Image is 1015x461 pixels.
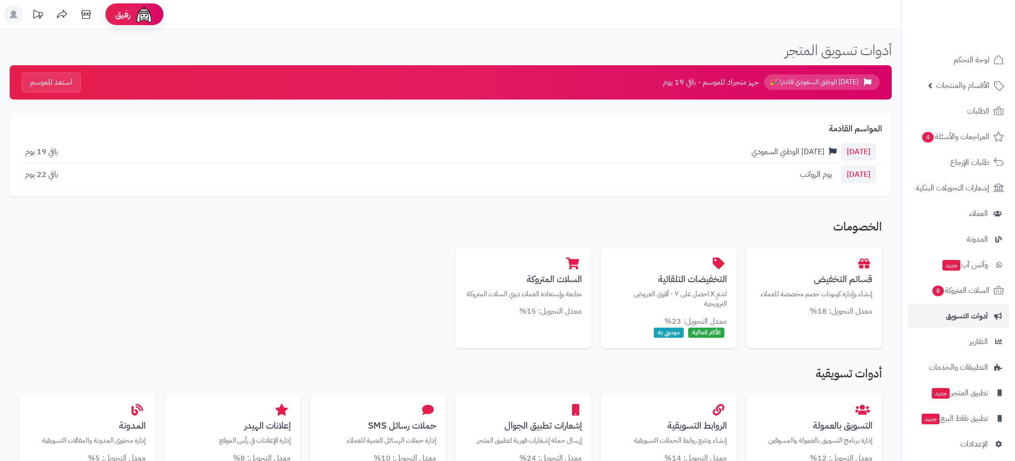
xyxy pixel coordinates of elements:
span: [DATE] [841,143,876,160]
span: لوحة التحكم [954,53,989,67]
span: التقارير [970,335,988,348]
span: العملاء [969,207,988,220]
small: معدل التحويل: 18% [810,305,872,317]
h3: قسائم التخفيض [756,274,872,284]
p: إنشاء وتتبع روابط الحملات التسويقية [611,435,727,446]
span: رفيق [115,9,131,20]
h3: المدونة [29,420,146,431]
img: ai-face.png [134,5,154,24]
small: معدل التحويل: 15% [519,305,582,317]
span: تطبيق المتجر [931,386,988,400]
span: التطبيقات والخدمات [929,360,988,374]
span: المدونة [967,232,988,246]
span: [DATE] [841,166,876,183]
p: اشترِ X احصل على Y - أقوى العروض الترويجية [611,289,727,309]
small: معدل التحويل: 23% [664,316,727,327]
p: إدارة الإعلانات في رأس الموقع [175,435,291,446]
a: السلات المتروكةمتابعة وإستعادة العملاء ذوي السلات المتروكة معدل التحويل: 15% [456,248,591,327]
span: المراجعات والأسئلة [921,130,989,144]
span: السلات المتروكة [931,284,989,297]
span: طلبات الإرجاع [950,156,989,169]
a: المراجعات والأسئلة4 [908,125,1009,148]
span: تطبيق نقاط البيع [921,412,988,425]
p: متابعة وإستعادة العملاء ذوي السلات المتروكة [465,289,582,299]
h1: أدوات تسويق المتجر [785,42,892,58]
h3: إشعارات تطبيق الجوال [465,420,582,431]
h3: التسويق بالعمولة [756,420,872,431]
span: أدوات التسويق [946,309,988,323]
span: [DATE] الوطني السعودي [751,146,824,158]
a: تحديثات المنصة [26,5,50,27]
span: جهز متجرك للموسم - باقي 19 يوم [663,77,759,88]
span: يوم الرواتب [800,169,832,180]
span: باقي 22 يوم [25,169,58,180]
span: الطلبات [967,104,989,118]
p: إدارة محتوى المدونة والمقالات التسويقية [29,435,146,446]
a: المدونة [908,228,1009,251]
a: التخفيضات التلقائيةاشترِ X احصل على Y - أقوى العروض الترويجية معدل التحويل: 23% الأكثر فعالية موص... [601,248,737,348]
span: 8 [932,285,944,296]
span: الإعدادات [960,437,988,451]
a: التطبيقات والخدمات [908,356,1009,379]
img: logo-2.png [949,19,1006,40]
span: الأقسام والمنتجات [936,79,989,92]
a: طلبات الإرجاع [908,151,1009,174]
a: الطلبات [908,100,1009,123]
a: وآتس آبجديد [908,253,1009,276]
h2: الخصومات [19,220,882,238]
p: إرسال حملة إشعارات فورية لتطبيق المتجر [465,435,582,446]
a: تطبيق نقاط البيعجديد [908,407,1009,430]
p: إدارة حملات الرسائل النصية للعملاء [320,435,436,446]
span: الأكثر فعالية [688,328,724,338]
h3: الروابط التسويقية [611,420,727,431]
span: [DATE] الوطني السعودي قادم! 🎉 [764,74,880,90]
span: جديد [942,260,960,271]
span: باقي 19 يوم [25,146,58,158]
span: موصى به [654,328,684,338]
span: وآتس آب [941,258,988,272]
button: استعد للموسم [22,72,81,92]
h3: السلات المتروكة [465,274,582,284]
a: إشعارات التحويلات البنكية [908,176,1009,200]
a: أدوات التسويق [908,304,1009,328]
h3: حملات رسائل SMS [320,420,436,431]
a: قسائم التخفيضإنشاء وإدارة كوبونات خصم مخصصة للعملاء معدل التحويل: 18% [746,248,882,327]
a: الإعدادات [908,432,1009,456]
p: إنشاء وإدارة كوبونات خصم مخصصة للعملاء [756,289,872,299]
h2: المواسم القادمة [19,124,882,133]
span: جديد [922,414,940,424]
span: إشعارات التحويلات البنكية [916,181,989,195]
span: جديد [932,388,950,399]
p: إدارة برنامج التسويق بالعمولة والمسوقين [756,435,872,446]
a: التقارير [908,330,1009,353]
h2: أدوات تسويقية [19,367,882,385]
a: العملاء [908,202,1009,225]
a: تطبيق المتجرجديد [908,381,1009,404]
h3: التخفيضات التلقائية [611,274,727,284]
a: لوحة التحكم [908,48,1009,72]
h3: إعلانات الهيدر [175,420,291,431]
a: السلات المتروكة8 [908,279,1009,302]
span: 4 [922,131,934,143]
